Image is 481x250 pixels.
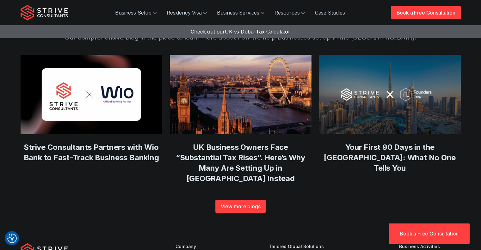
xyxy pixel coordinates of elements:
[319,55,461,134] img: aIDeQ1GsbswqTLJ9_Untitleddesign-7-.jpg
[21,5,68,21] img: Strive Consultants
[399,243,461,250] div: Business Activities
[110,6,162,19] a: Business Setup
[268,243,362,250] div: Tailored Global Solutions
[7,234,17,243] button: Consent Preferences
[269,6,310,19] a: Resources
[225,28,290,35] span: UK vs Dubai Tax Calculator
[310,6,350,19] a: Case Studies
[170,55,311,134] img: dubai company setup
[212,6,269,19] a: Business Services
[176,143,305,183] a: UK Business Owners Face “Substantial Tax Rises”. Here’s Why Many Are Setting Up in [GEOGRAPHIC_DA...
[324,143,456,173] a: Your First 90 Days in the [GEOGRAPHIC_DATA]: What No One Tells You
[7,234,17,243] img: Revisit consent button
[24,143,159,162] a: Strive Consultants Partners with Wio Bank to Fast-Track Business Banking
[21,55,162,134] img: wio x Strive
[176,243,232,250] div: Company
[389,223,470,244] a: Book a Free Consultation
[391,6,460,19] a: Book a Free Consultation
[162,6,212,19] a: Residency Visa
[215,200,266,213] a: View more blogs
[191,28,290,35] a: Check out ourUK vs Dubai Tax Calculator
